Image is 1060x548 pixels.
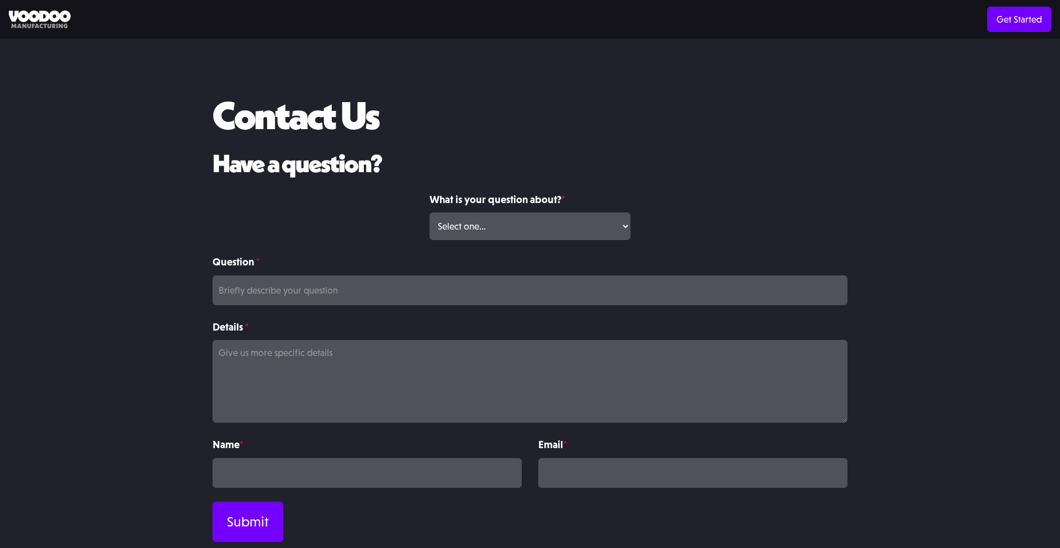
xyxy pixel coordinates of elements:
[213,191,847,542] form: Contact Form
[213,275,847,305] input: Briefly describe your question
[213,256,254,268] strong: Question
[987,7,1051,32] a: Get Started
[213,150,847,178] h2: Have a question?
[213,94,379,136] h1: Contact Us
[213,321,243,333] strong: Details
[213,502,283,542] input: Submit
[538,437,847,453] label: Email
[213,437,522,453] label: Name
[9,10,71,29] img: Voodoo Manufacturing logo
[430,191,630,208] label: What is your question about?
